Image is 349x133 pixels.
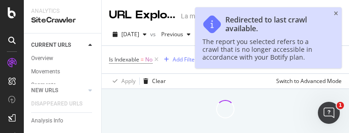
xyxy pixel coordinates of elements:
div: Clear [152,77,166,85]
a: Analysis Info [31,116,95,126]
span: Previous [158,30,183,38]
button: Switch to Advanced Mode [273,74,342,89]
a: NEW URLS [31,86,86,95]
div: Redirected to last crawl available. [225,16,325,33]
div: Apply [121,77,136,85]
div: Segments [31,80,56,90]
div: Analysis Info [31,116,63,126]
a: Segments [31,80,95,90]
div: Switch to Advanced Mode [276,77,342,85]
button: Clear [140,74,166,89]
div: CURRENT URLS [31,40,71,50]
div: Analytics [31,7,94,15]
div: The report you selected refers to a crawl that is no longer accessible in accordance with your Bo... [202,38,325,61]
div: NEW URLS [31,86,58,95]
iframe: Intercom live chat [318,102,340,124]
div: Movements [31,67,60,77]
div: close toast [334,11,338,17]
span: 1 [337,102,344,109]
a: Overview [31,54,95,63]
span: 2025 Aug. 21st [121,30,139,38]
a: DISAPPEARED URLS [31,99,92,109]
button: Add Filter [160,54,197,65]
div: Overview [31,54,53,63]
div: Add Filter [173,55,197,63]
span: vs [150,30,158,38]
button: [DATE] [109,27,150,42]
div: La marque en moins [181,11,239,21]
span: No [145,53,153,66]
div: DISAPPEARED URLS [31,99,82,109]
span: Is Indexable [109,55,139,63]
a: CURRENT URLS [31,40,86,50]
button: Apply [109,74,136,89]
span: = [141,55,144,63]
div: SiteCrawler [31,15,94,26]
a: Movements [31,67,95,77]
div: URL Explorer [109,7,177,23]
button: Previous [158,27,194,42]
